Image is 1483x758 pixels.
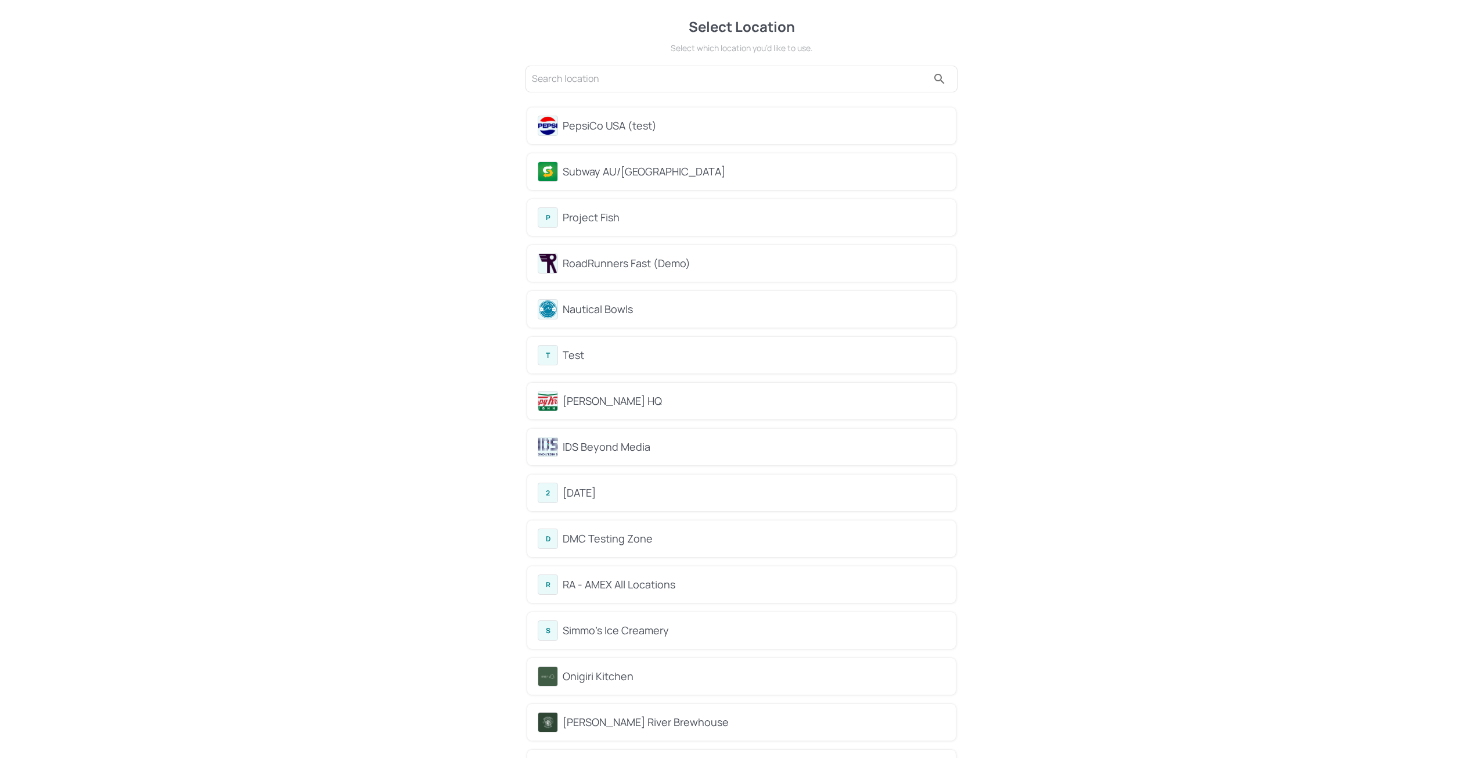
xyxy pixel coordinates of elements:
div: R [538,574,558,595]
div: IDS Beyond Media [563,439,945,455]
img: avatar [538,162,557,181]
div: T [538,345,558,365]
img: avatar [538,254,557,273]
div: Test [563,347,945,363]
div: P [538,207,558,228]
div: RoadRunners Fast (Demo) [563,256,945,271]
img: avatar [538,713,557,732]
img: avatar [538,391,557,411]
div: DMC Testing Zone [563,531,945,547]
div: 2 [538,483,558,503]
div: [DATE] [563,485,945,501]
div: [PERSON_NAME] River Brewhouse [563,714,945,730]
div: Select which location you’d like to use. [524,42,959,54]
img: avatar [538,667,557,686]
div: D [538,529,558,549]
div: S [538,620,558,641]
div: Project Fish [563,210,945,225]
div: Subway AU/[GEOGRAPHIC_DATA] [563,164,945,179]
div: PepsiCo USA (test) [563,118,945,134]
button: search [928,67,951,91]
div: [PERSON_NAME] HQ [563,393,945,409]
div: RA - AMEX All Locations [563,577,945,592]
img: avatar [538,300,557,319]
div: Nautical Bowls [563,301,945,317]
div: Onigiri Kitchen [563,669,945,684]
div: Select Location [524,16,959,37]
img: avatar [538,437,557,457]
div: Simmo's Ice Creamery [563,623,945,638]
img: avatar [538,116,557,135]
input: Search location [532,70,928,88]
